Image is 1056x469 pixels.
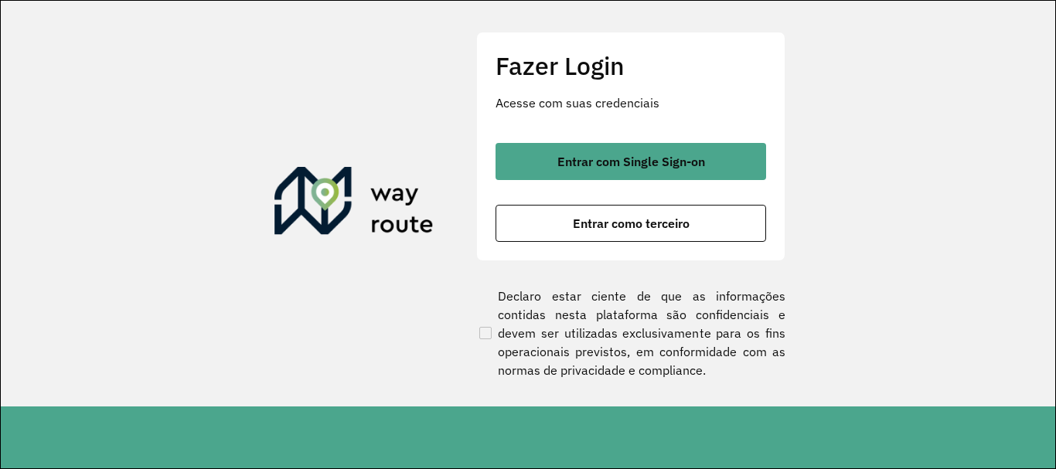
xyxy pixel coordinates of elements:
img: Roteirizador AmbevTech [274,167,434,241]
label: Declaro estar ciente de que as informações contidas nesta plataforma são confidenciais e devem se... [476,287,785,379]
span: Entrar como terceiro [573,217,690,229]
p: Acesse com suas credenciais [496,93,766,112]
h2: Fazer Login [496,51,766,80]
span: Entrar com Single Sign-on [557,155,705,168]
button: button [496,143,766,180]
button: button [496,205,766,242]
